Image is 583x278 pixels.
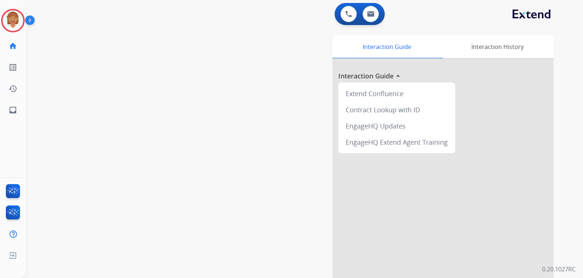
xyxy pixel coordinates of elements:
div: EngageHQ Extend Agent Training [341,134,452,150]
mat-icon: home [8,42,17,50]
div: Interaction History [441,35,554,58]
mat-icon: inbox [8,106,17,115]
div: Contract Lookup with ID [341,102,452,118]
img: avatar [3,10,23,31]
mat-icon: history [8,84,17,93]
div: Extend Confluence [341,85,452,102]
div: Interaction Guide [332,35,441,58]
div: EngageHQ Updates [341,118,452,134]
p: 0.20.1027RC [542,265,576,274]
mat-icon: list_alt [8,63,17,72]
